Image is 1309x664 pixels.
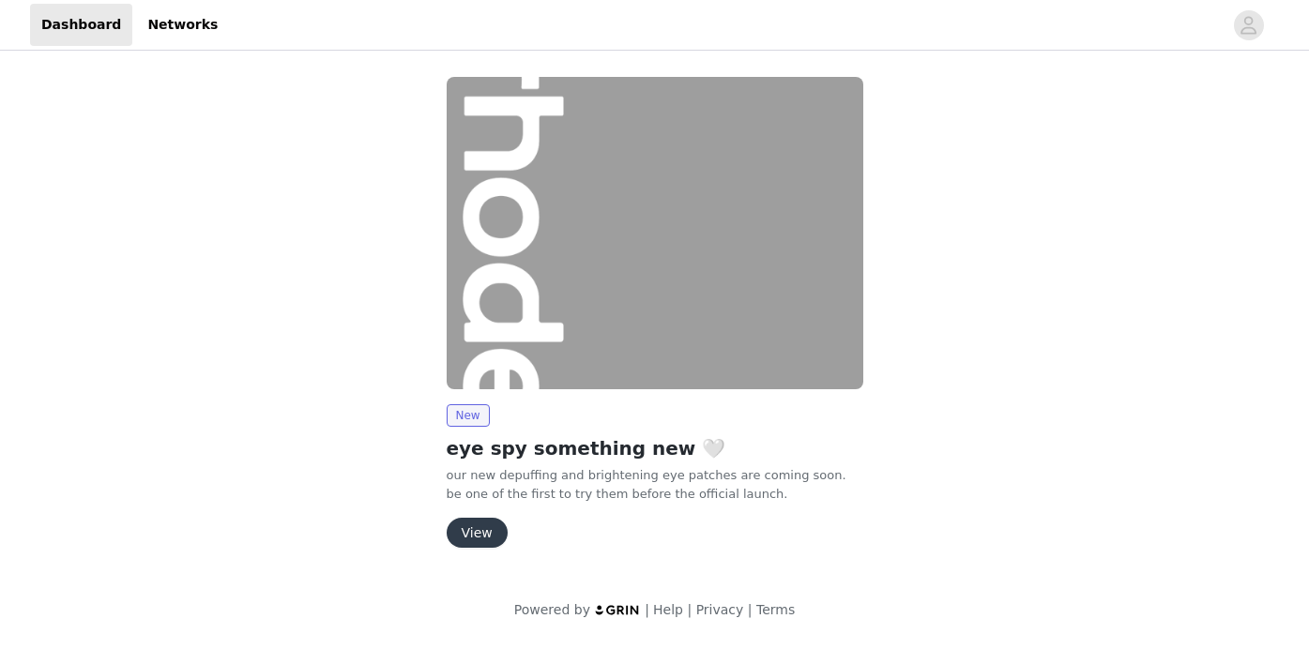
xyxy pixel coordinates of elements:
p: our new depuffing and brightening eye patches are coming soon. be one of the first to try them be... [447,466,863,503]
h2: eye spy something new 🤍 [447,434,863,462]
a: View [447,526,508,540]
img: rhode skin [447,77,863,389]
button: View [447,518,508,548]
span: | [687,602,692,617]
a: Terms [756,602,795,617]
span: | [645,602,649,617]
a: Help [653,602,683,617]
a: Dashboard [30,4,132,46]
a: Privacy [696,602,744,617]
div: avatar [1240,10,1257,40]
span: New [447,404,490,427]
span: | [748,602,753,617]
a: Networks [136,4,229,46]
span: Powered by [514,602,590,617]
img: logo [594,604,641,616]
